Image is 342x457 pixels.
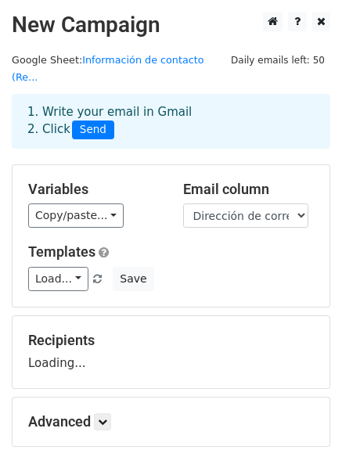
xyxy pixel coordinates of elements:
a: Load... [28,267,88,291]
iframe: Chat Widget [264,382,342,457]
small: Google Sheet: [12,54,204,84]
a: Templates [28,243,95,260]
div: Loading... [28,332,314,372]
span: Daily emails left: 50 [225,52,330,69]
h5: Advanced [28,413,314,430]
a: Información de contacto (Re... [12,54,204,84]
h2: New Campaign [12,12,330,38]
h5: Variables [28,181,160,198]
h5: Recipients [28,332,314,349]
div: 1. Write your email in Gmail 2. Click [16,103,326,139]
a: Daily emails left: 50 [225,54,330,66]
h5: Email column [183,181,315,198]
span: Send [72,121,114,139]
a: Copy/paste... [28,203,124,228]
button: Save [113,267,153,291]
